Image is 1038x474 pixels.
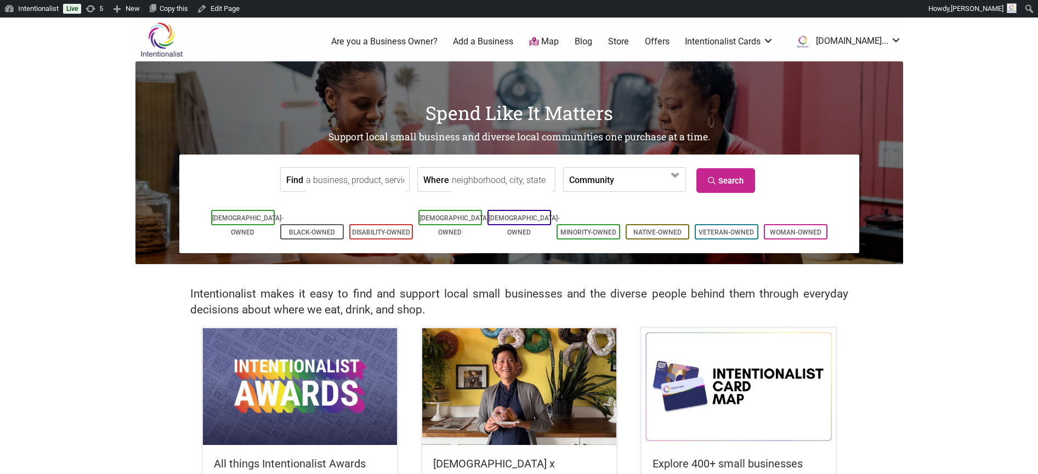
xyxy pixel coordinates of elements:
[306,168,406,192] input: a business, product, service
[653,456,825,471] h5: Explore 400+ small businesses
[608,36,629,48] a: Store
[696,168,755,193] a: Search
[352,229,410,236] a: Disability-Owned
[423,168,449,191] label: Where
[135,22,188,58] img: Intentionalist
[633,229,682,236] a: Native-Owned
[685,36,774,48] a: Intentionalist Cards
[569,168,614,191] label: Community
[453,36,513,48] a: Add a Business
[135,100,903,126] h1: Spend Like It Matters
[422,328,616,444] img: King Donuts - Hong Chhuor
[419,214,491,236] a: [DEMOGRAPHIC_DATA]-Owned
[790,32,901,52] li: ist.com...
[63,4,81,14] a: Live
[214,456,386,471] h5: All things Intentionalist Awards
[190,286,848,318] h2: Intentionalist makes it easy to find and support local small businesses and the diverse people be...
[951,4,1003,13] span: [PERSON_NAME]
[575,36,592,48] a: Blog
[289,229,335,236] a: Black-Owned
[645,36,670,48] a: Offers
[286,168,303,191] label: Find
[770,229,821,236] a: Woman-Owned
[331,36,438,48] a: Are you a Business Owner?
[560,229,616,236] a: Minority-Owned
[452,168,552,192] input: neighborhood, city, state
[642,328,836,444] img: Intentionalist Card Map
[203,328,397,444] img: Intentionalist Awards
[212,214,283,236] a: [DEMOGRAPHIC_DATA]-Owned
[699,229,754,236] a: Veteran-Owned
[529,36,559,48] a: Map
[135,130,903,144] h2: Support local small business and diverse local communities one purchase at a time.
[489,214,560,236] a: [DEMOGRAPHIC_DATA]-Owned
[790,32,901,52] a: [DOMAIN_NAME]...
